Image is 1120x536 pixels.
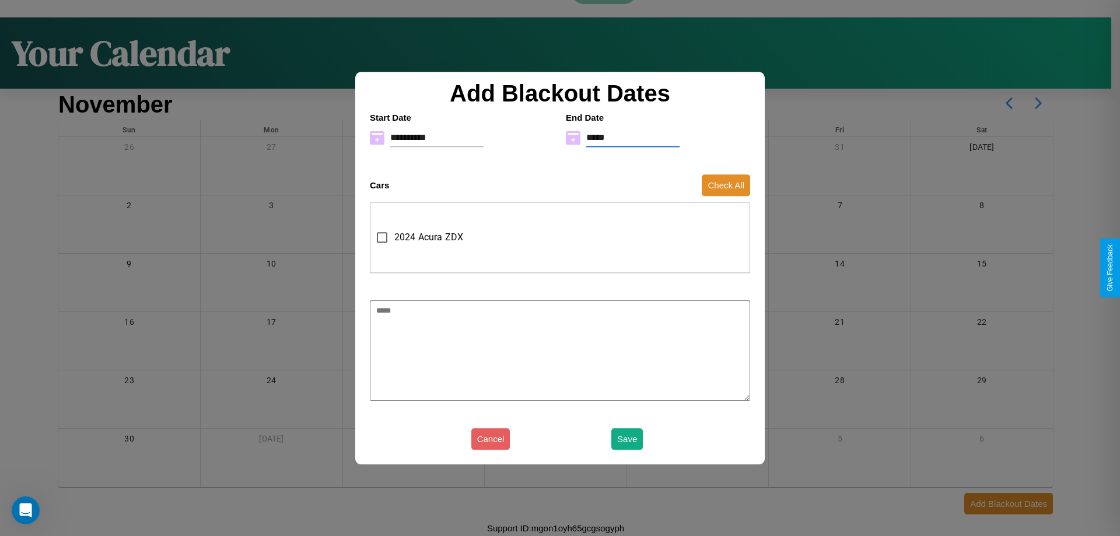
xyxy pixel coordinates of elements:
span: 2024 Acura ZDX [394,230,463,244]
button: Save [611,428,643,450]
div: Give Feedback [1106,244,1114,292]
h4: End Date [566,113,750,122]
h2: Add Blackout Dates [364,80,756,107]
button: Check All [702,174,750,196]
iframe: Intercom live chat [12,496,40,524]
button: Cancel [471,428,510,450]
h4: Cars [370,180,389,190]
h4: Start Date [370,113,554,122]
